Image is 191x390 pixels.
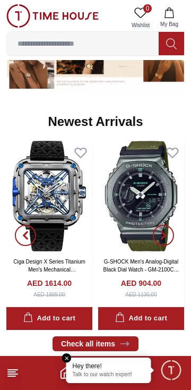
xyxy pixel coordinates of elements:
img: G-SHOCK Men's Analog-Digital Black Dial Watch - GM-2100CB-3ADR [98,141,184,251]
span: My Bag [156,20,183,28]
em: Close tooltip [62,353,72,363]
h2: Newest Arrivals [48,113,143,130]
a: Check all items [53,336,138,351]
div: Hey there! [73,362,145,370]
a: 0Wishlist [127,4,154,31]
div: Add to cart [115,312,167,325]
a: G-SHOCK Men's Analog-Digital Black Dial Watch - GM-2100CB-3ADR [103,259,179,281]
div: AED 1899.00 [33,291,65,299]
div: Chat Widget [160,359,183,382]
h4: AED 1614.00 [27,278,72,289]
p: Talk to our watch expert! [73,371,145,379]
div: AED 1130.00 [125,291,157,299]
span: Wishlist [127,21,154,29]
img: Ciga Design X Series Titanium Men's Mechanical Silver+Blue+Multi Color Dial Watch - X021-TIBU-W25BK [6,141,92,251]
span: 0 [143,4,152,13]
a: Ciga Design X Series Titanium Men's Mechanical Silver+Blue+Multi Color Dial Watch - X021-TIBU-W25BK [13,259,85,289]
div: Add to cart [23,312,75,325]
button: My Bag [154,4,185,31]
a: Home [59,367,72,379]
button: Add to cart [98,307,184,330]
h4: AED 904.00 [121,278,161,289]
button: Add to cart [6,307,92,330]
img: ... [6,4,99,28]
